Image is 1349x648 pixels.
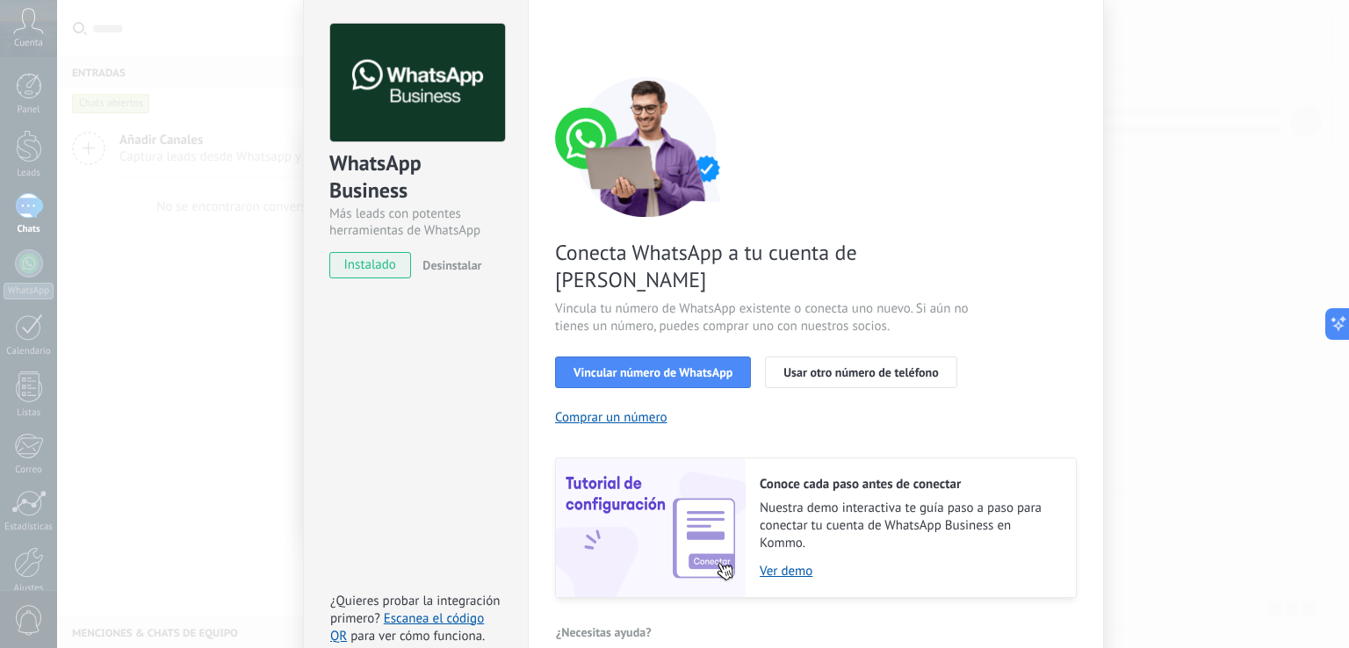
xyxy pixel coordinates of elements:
[415,252,481,278] button: Desinstalar
[350,628,485,644] span: para ver cómo funciona.
[555,300,973,335] span: Vincula tu número de WhatsApp existente o conecta uno nuevo. Si aún no tienes un número, puedes c...
[330,252,410,278] span: instalado
[783,366,938,378] span: Usar otro número de teléfono
[555,356,751,388] button: Vincular número de WhatsApp
[555,409,667,426] button: Comprar un número
[330,593,501,627] span: ¿Quieres probar la integración primero?
[555,619,653,645] button: ¿Necesitas ayuda?
[330,24,505,142] img: logo_main.png
[555,239,973,293] span: Conecta WhatsApp a tu cuenta de [PERSON_NAME]
[329,205,502,239] div: Más leads con potentes herramientas de WhatsApp
[765,356,956,388] button: Usar otro número de teléfono
[555,76,739,217] img: connect number
[330,610,484,644] a: Escanea el código QR
[760,500,1058,552] span: Nuestra demo interactiva te guía paso a paso para conectar tu cuenta de WhatsApp Business en Kommo.
[422,257,481,273] span: Desinstalar
[329,149,502,205] div: WhatsApp Business
[556,626,652,638] span: ¿Necesitas ayuda?
[760,563,1058,580] a: Ver demo
[760,476,1058,493] h2: Conoce cada paso antes de conectar
[574,366,732,378] span: Vincular número de WhatsApp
